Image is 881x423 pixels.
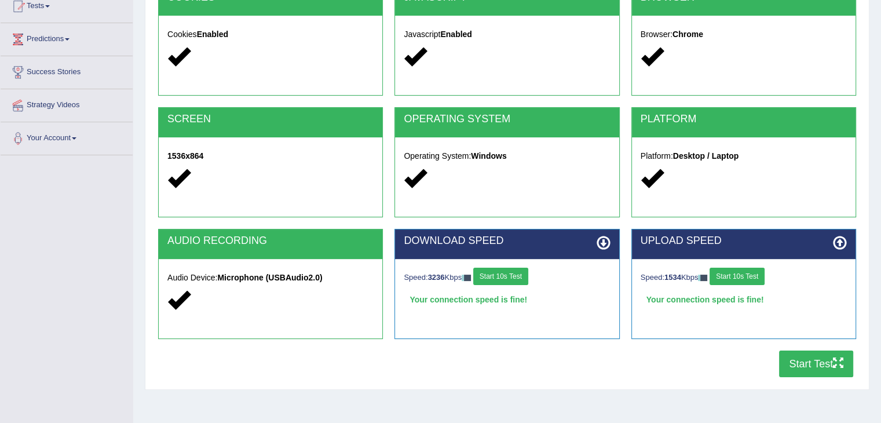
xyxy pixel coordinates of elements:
h2: UPLOAD SPEED [641,235,847,247]
h5: Javascript [404,30,610,39]
h2: DOWNLOAD SPEED [404,235,610,247]
strong: Microphone (USBAudio2.0) [217,273,322,282]
img: ajax-loader-fb-connection.gif [698,275,707,281]
a: Predictions [1,23,133,52]
strong: 1534 [664,273,681,282]
strong: Windows [471,151,506,161]
strong: Enabled [197,30,228,39]
button: Start 10s Test [473,268,528,285]
strong: 1536x864 [167,151,203,161]
h5: Audio Device: [167,274,374,282]
div: Speed: Kbps [404,268,610,288]
strong: Desktop / Laptop [673,151,739,161]
div: Speed: Kbps [641,268,847,288]
button: Start Test [779,351,853,377]
div: Your connection speed is fine! [641,291,847,308]
h2: OPERATING SYSTEM [404,114,610,125]
h2: SCREEN [167,114,374,125]
img: ajax-loader-fb-connection.gif [462,275,471,281]
h2: PLATFORM [641,114,847,125]
strong: Enabled [440,30,471,39]
div: Your connection speed is fine! [404,291,610,308]
a: Strategy Videos [1,89,133,118]
strong: 3236 [428,273,445,282]
h5: Browser: [641,30,847,39]
h5: Cookies [167,30,374,39]
h2: AUDIO RECORDING [167,235,374,247]
h5: Platform: [641,152,847,161]
button: Start 10s Test [710,268,765,285]
a: Success Stories [1,56,133,85]
strong: Chrome [672,30,703,39]
a: Your Account [1,122,133,151]
h5: Operating System: [404,152,610,161]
